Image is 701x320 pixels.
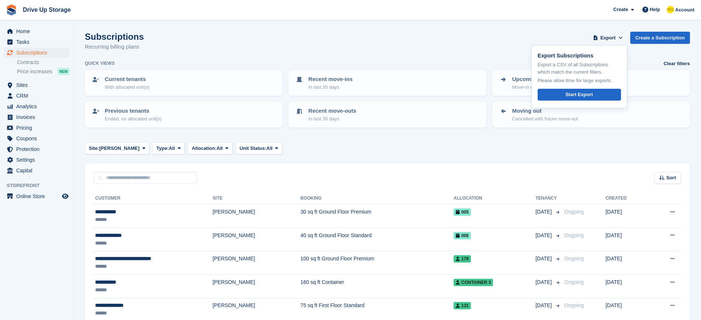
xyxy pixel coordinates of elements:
[16,155,60,165] span: Settings
[4,80,70,90] a: menu
[4,48,70,58] a: menu
[16,91,60,101] span: CRM
[85,142,149,154] button: Site: [PERSON_NAME]
[85,60,115,67] h6: Quick views
[86,71,282,95] a: Current tenants With allocated unit(s)
[301,251,454,275] td: 100 sq ft Ground Floor Premium
[650,6,660,13] span: Help
[564,256,584,261] span: Ongoing
[600,34,615,42] span: Export
[16,165,60,176] span: Capital
[17,59,70,66] a: Contracts
[535,208,553,216] span: [DATE]
[89,145,99,152] span: Site:
[538,77,621,84] p: Please allow time for large exports.
[454,279,493,286] span: Container 3
[4,37,70,47] a: menu
[666,174,676,182] span: Sort
[564,279,584,285] span: Ongoing
[4,155,70,165] a: menu
[4,165,70,176] a: menu
[4,112,70,122] a: menu
[535,255,553,263] span: [DATE]
[308,75,353,84] p: Recent move-ins
[289,102,485,127] a: Recent move-outs In last 30 days
[675,6,694,14] span: Account
[4,123,70,133] a: menu
[240,145,267,152] span: Unit Status:
[493,71,689,95] a: Upcoming move-ins Move-in date > [DATE]
[4,101,70,112] a: menu
[535,302,553,309] span: [DATE]
[289,71,485,95] a: Recent move-ins In last 30 days
[605,204,649,228] td: [DATE]
[512,107,578,115] p: Moving out
[236,142,282,154] button: Unit Status: All
[16,37,60,47] span: Tasks
[565,91,593,98] div: Start Export
[454,208,471,216] span: 005
[105,107,162,115] p: Previous tenants
[630,32,690,44] a: Create a Subscription
[7,182,73,189] span: Storefront
[16,48,60,58] span: Subscriptions
[16,112,60,122] span: Invoices
[308,115,356,123] p: In last 30 days
[4,144,70,154] a: menu
[17,67,70,75] a: Price increases NEW
[493,102,689,127] a: Moving out Cancelled with future move-out
[94,193,213,204] th: Customer
[663,60,690,67] a: Clear filters
[152,142,185,154] button: Type: All
[17,68,52,75] span: Price increases
[213,251,301,275] td: [PERSON_NAME]
[301,193,454,204] th: Booking
[538,61,621,75] p: Export a CSV of all Subscriptions which match the current filters.
[308,107,356,115] p: Recent move-outs
[4,191,70,201] a: menu
[61,192,70,201] a: Preview store
[454,255,471,263] span: 179
[512,115,578,123] p: Cancelled with future move-out
[667,6,674,13] img: Crispin Vitoria
[538,89,621,101] a: Start Export
[213,204,301,228] td: [PERSON_NAME]
[301,204,454,228] td: 30 sq ft Ground Floor Premium
[4,26,70,36] a: menu
[58,68,70,75] div: NEW
[564,302,584,308] span: Ongoing
[454,302,471,309] span: 131
[564,209,584,215] span: Ongoing
[213,193,301,204] th: Site
[188,142,233,154] button: Allocation: All
[512,84,565,91] p: Move-in date > [DATE]
[605,274,649,298] td: [DATE]
[605,251,649,275] td: [DATE]
[16,101,60,112] span: Analytics
[535,278,553,286] span: [DATE]
[85,32,144,42] h1: Subscriptions
[454,193,535,204] th: Allocation
[216,145,223,152] span: All
[16,144,60,154] span: Protection
[535,193,561,204] th: Tenancy
[454,232,471,239] span: 006
[85,43,144,51] p: Recurring billing plans
[564,232,584,238] span: Ongoing
[512,75,565,84] p: Upcoming move-ins
[213,228,301,251] td: [PERSON_NAME]
[105,115,162,123] p: Ended, no allocated unit(s)
[535,232,553,239] span: [DATE]
[16,80,60,90] span: Sites
[308,84,353,91] p: In last 30 days
[267,145,273,152] span: All
[605,228,649,251] td: [DATE]
[213,274,301,298] td: [PERSON_NAME]
[301,274,454,298] td: 160 sq ft Container
[592,32,624,44] button: Export
[4,91,70,101] a: menu
[156,145,169,152] span: Type:
[169,145,175,152] span: All
[16,191,60,201] span: Online Store
[6,4,17,15] img: stora-icon-8386f47178a22dfd0bd8f6a31ec36ba5ce8667c1dd55bd0f319d3a0aa187defe.svg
